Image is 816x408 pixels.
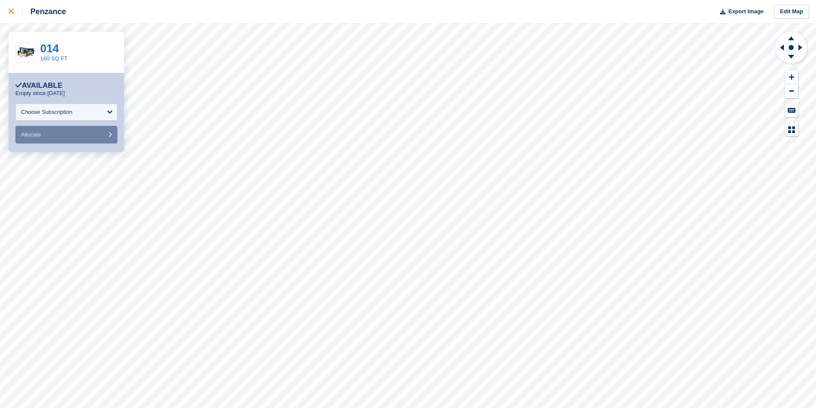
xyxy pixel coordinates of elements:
img: Screenshot%20(11).png [16,45,36,60]
a: 014 [40,42,59,55]
span: Allocate [21,131,41,138]
p: Empty since [DATE] [15,90,65,97]
span: Export Image [728,7,763,16]
button: Keyboard Shortcuts [785,103,798,117]
button: Allocate [15,126,117,143]
button: Zoom Out [785,84,798,98]
div: Choose Subscription [21,108,72,116]
button: Zoom In [785,70,798,84]
div: Penzance [23,6,66,17]
button: Map Legend [785,122,798,137]
button: Export Image [715,5,764,19]
a: Edit Map [774,5,809,19]
div: Available [15,81,63,90]
a: 160 SQ FT [40,55,68,62]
